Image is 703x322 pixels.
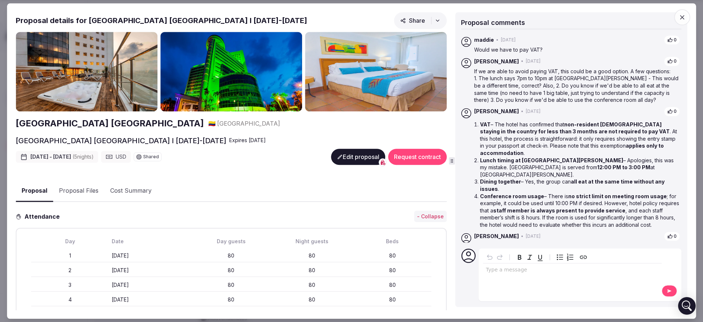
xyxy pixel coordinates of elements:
[273,281,351,289] div: 80
[664,107,680,116] button: 0
[474,37,494,44] span: maddie
[480,179,665,192] strong: all eat at the same time without any issues
[480,121,491,127] strong: VAT
[31,238,109,245] div: Day
[474,233,519,240] span: [PERSON_NAME]
[354,296,431,303] div: 80
[578,252,588,262] button: Create link
[514,252,525,262] button: Bold
[30,153,94,160] span: [DATE] - [DATE]
[273,296,351,303] div: 80
[597,164,650,171] strong: 12:00 PM to 3:00 PM
[354,267,431,274] div: 80
[526,58,540,64] span: [DATE]
[664,232,680,241] button: 0
[354,238,431,245] div: Beds
[208,119,216,127] button: 🇨🇴
[483,263,662,278] div: editable markdown
[273,238,351,245] div: Night guests
[31,281,109,289] div: 3
[526,108,540,115] span: [DATE]
[72,153,94,160] span: ( 5 night s )
[474,47,680,54] p: Would we have to pay VAT?
[208,120,216,127] span: 🇨🇴
[217,119,280,127] span: [GEOGRAPHIC_DATA]
[273,267,351,274] div: 80
[501,37,516,43] span: [DATE]
[305,32,447,112] img: Gallery photo 3
[480,178,680,193] li: – Yes, the group can .
[555,252,565,262] button: Bulleted list
[101,151,131,163] div: USD
[674,233,677,240] span: 0
[480,157,680,178] li: – Apologies, this was my mistake. [GEOGRAPHIC_DATA] is served from at [GEOGRAPHIC_DATA][PERSON_NA...
[53,181,104,202] button: Proposal Files
[480,179,521,185] strong: Dining together
[112,267,189,274] div: [DATE]
[664,56,680,66] button: 0
[16,15,307,26] h2: Proposal details for [GEOGRAPHIC_DATA] [GEOGRAPHIC_DATA] I [DATE]-[DATE]
[112,238,189,245] div: Date
[193,296,270,303] div: 80
[193,238,270,245] div: Day guests
[521,108,524,115] span: •
[31,267,109,274] div: 2
[493,207,625,214] strong: staff member is always present to provide service
[474,108,519,115] span: [PERSON_NAME]
[16,32,157,112] img: Gallery photo 1
[480,143,664,156] strong: applies only to accommodation
[521,233,524,240] span: •
[273,252,351,259] div: 80
[480,121,670,135] strong: non-resident [DEMOGRAPHIC_DATA] staying in the country for less than 3 months are not required to...
[474,68,680,75] p: If we are able to avoid paying VAT, this could be a good option. A few questions:
[193,281,270,289] div: 80
[193,267,270,274] div: 80
[521,58,524,64] span: •
[664,35,680,45] button: 0
[16,117,204,130] a: [GEOGRAPHIC_DATA] [GEOGRAPHIC_DATA]
[480,157,623,163] strong: Lunch timing at [GEOGRAPHIC_DATA][PERSON_NAME]
[461,19,525,26] span: Proposal comments
[354,252,431,259] div: 80
[535,252,545,262] button: Underline
[400,17,425,24] span: Share
[480,193,680,229] li: – There is ; for example, it could be used until 10:00 PM if desired. However, hotel policy requi...
[354,281,431,289] div: 80
[480,121,680,157] li: – The hotel has confirmed that . At this hotel, the process is straightforward: it only requires ...
[31,296,109,303] div: 4
[112,252,189,259] div: [DATE]
[394,12,447,29] button: Share
[474,58,519,65] span: [PERSON_NAME]
[229,137,266,144] div: Expire s [DATE]
[112,281,189,289] div: [DATE]
[555,252,575,262] div: toggle group
[674,108,677,115] span: 0
[331,149,385,165] button: Edit proposal
[480,193,544,199] strong: Conference room usage
[104,181,157,202] button: Cost Summary
[160,32,302,112] img: Gallery photo 2
[22,212,66,221] h3: Attendance
[525,252,535,262] button: Italic
[414,211,447,222] button: - Collapse
[16,136,226,146] h2: [GEOGRAPHIC_DATA] [GEOGRAPHIC_DATA] I [DATE]-[DATE]
[568,193,667,199] strong: no strict limit on meeting room usage
[565,252,575,262] button: Numbered list
[112,296,189,303] div: [DATE]
[474,75,680,104] p: 1. The lunch says 7pm to 10pm at [GEOGRAPHIC_DATA][PERSON_NAME] - This would be a different time,...
[31,252,109,259] div: 1
[674,37,677,43] span: 0
[388,149,447,165] button: Request contract
[526,233,540,240] span: [DATE]
[496,37,499,43] span: •
[16,180,53,202] button: Proposal
[674,58,677,64] span: 0
[143,155,159,159] span: Shared
[193,252,270,259] div: 80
